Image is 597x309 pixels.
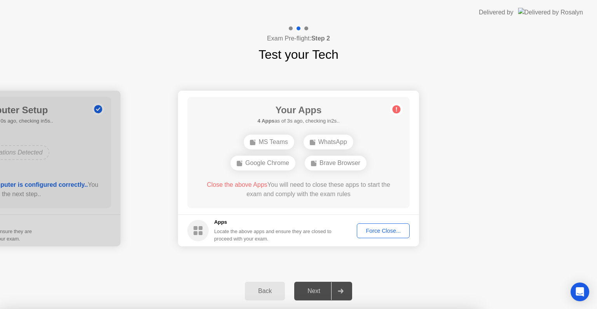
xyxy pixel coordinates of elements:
[214,218,332,226] h5: Apps
[258,45,339,64] h1: Test your Tech
[305,156,367,170] div: Brave Browser
[360,228,407,234] div: Force Close...
[247,288,283,295] div: Back
[267,34,330,43] h4: Exam Pre-flight:
[199,180,399,199] div: You will need to close these apps to start the exam and comply with the exam rules
[230,156,295,170] div: Google Chrome
[571,283,589,301] div: Open Intercom Messenger
[244,135,294,149] div: MS Teams
[518,8,583,17] img: Delivered by Rosalyn
[257,118,274,124] b: 4 Apps
[297,288,331,295] div: Next
[311,35,330,42] b: Step 2
[257,103,339,117] h1: Your Apps
[479,8,513,17] div: Delivered by
[214,228,332,242] div: Locate the above apps and ensure they are closed to proceed with your exam.
[207,181,267,188] span: Close the above Apps
[304,135,353,149] div: WhatsApp
[257,117,339,125] h5: as of 3s ago, checking in2s..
